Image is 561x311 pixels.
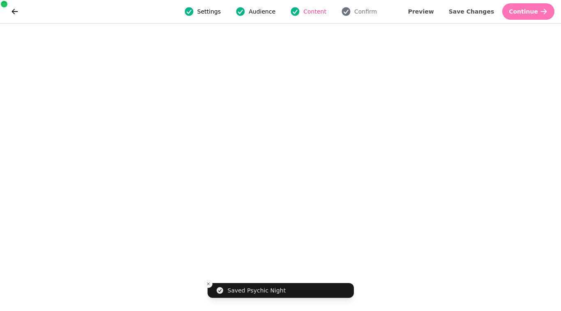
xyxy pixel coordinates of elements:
[228,286,286,295] div: Saved Psychic Night
[408,9,434,14] span: Preview
[7,3,23,20] button: go back
[449,9,494,14] span: Save Changes
[509,9,538,14] span: Continue
[402,3,441,20] button: Preview
[303,7,326,16] span: Content
[249,7,275,16] span: Audience
[442,3,501,20] button: Save Changes
[197,7,221,16] span: Settings
[204,280,212,288] button: Close toast
[354,7,377,16] span: Confirm
[502,3,554,20] button: Continue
